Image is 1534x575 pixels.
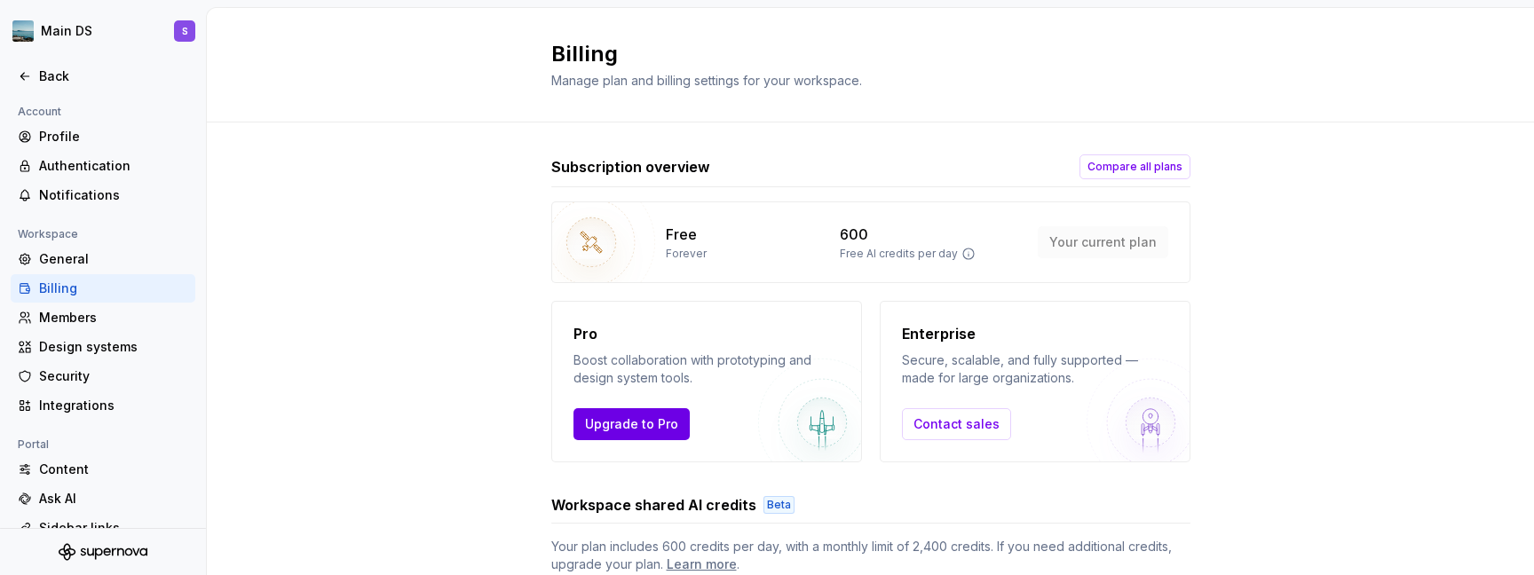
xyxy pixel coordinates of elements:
div: S [182,24,188,38]
div: Ask AI [39,490,188,508]
div: Integrations [39,397,188,414]
a: Authentication [11,152,195,180]
a: Security [11,362,195,390]
div: Account [11,101,68,122]
p: Pro [573,323,840,344]
div: Main DS [41,22,92,40]
h3: Workspace shared AI credits [551,494,756,516]
div: Authentication [39,157,188,175]
div: Portal [11,434,56,455]
div: Billing [39,280,188,297]
span: Compare all plans [1087,160,1182,174]
a: Members [11,303,195,332]
a: Notifications [11,181,195,209]
div: Design systems [39,338,188,356]
span: Contact sales [913,415,1000,433]
button: Compare all plans [1079,154,1190,179]
p: 600 [840,224,868,245]
div: Back [39,67,188,85]
a: Content [11,455,195,484]
a: Sidebar links [11,514,195,542]
p: Forever [666,247,707,261]
p: Free AI credits per day [840,247,958,261]
div: Security [39,367,188,385]
a: Contact sales [902,408,1011,440]
a: Learn more [667,555,737,573]
div: General [39,250,188,268]
h2: Billing [551,40,1169,68]
button: Main DSS [4,12,202,51]
div: Members [39,309,188,327]
div: Notifications [39,186,188,204]
a: Back [11,62,195,91]
p: Enterprise [902,323,1168,344]
span: Manage plan and billing settings for your workspace. [551,73,862,88]
a: Ask AI [11,484,195,513]
h3: Subscription overview [551,156,710,177]
div: Sidebar links [39,519,188,537]
span: Upgrade to Pro [585,415,678,433]
a: Billing [11,274,195,303]
p: Secure, scalable, and fully supported — made for large organizations. [902,351,1168,387]
div: Profile [39,128,188,146]
p: Boost collaboration with prototyping and design system tools. [573,351,840,387]
div: Content [39,461,188,478]
svg: Supernova Logo [59,543,147,561]
div: Beta [763,496,795,514]
a: Profile [11,122,195,151]
span: Your plan includes 600 credits per day, with a monthly limit of 2,400 credits. If you need additi... [551,538,1190,573]
p: Free [666,224,697,245]
a: General [11,245,195,273]
a: Integrations [11,391,195,420]
div: Workspace [11,224,85,245]
img: 24f60e78-e584-4f07-a106-7c533a419b8d.png [12,20,34,42]
a: Design systems [11,333,195,361]
button: Upgrade to Pro [573,408,690,440]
